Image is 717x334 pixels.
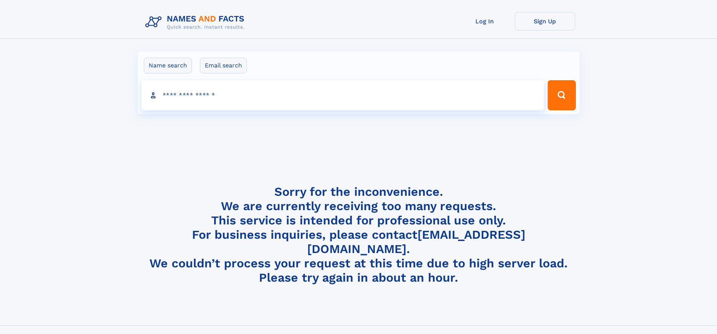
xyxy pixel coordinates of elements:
[144,58,192,73] label: Name search
[142,185,575,285] h4: Sorry for the inconvenience. We are currently receiving too many requests. This service is intend...
[455,12,515,31] a: Log In
[515,12,575,31] a: Sign Up
[142,80,545,110] input: search input
[307,227,525,256] a: [EMAIL_ADDRESS][DOMAIN_NAME]
[200,58,247,73] label: Email search
[548,80,575,110] button: Search Button
[142,12,251,32] img: Logo Names and Facts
